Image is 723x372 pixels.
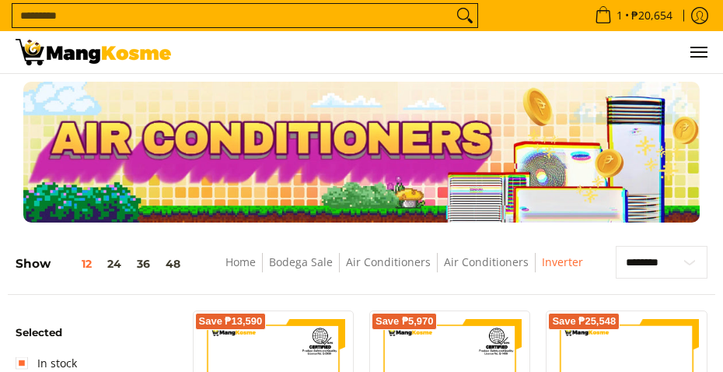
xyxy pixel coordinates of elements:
span: Save ₱5,970 [375,317,434,326]
button: 48 [158,258,188,270]
span: Save ₱25,548 [552,317,616,326]
h5: Show [16,256,188,271]
a: Air Conditioners [444,254,529,269]
button: Menu [689,31,707,73]
span: 1 [614,10,625,21]
button: Search [452,4,477,27]
a: Air Conditioners [346,254,431,269]
a: Bodega Sale [269,254,333,269]
span: Inverter [542,253,583,272]
button: 24 [100,258,129,270]
button: 36 [129,258,158,270]
span: • [590,7,677,24]
h6: Selected [16,326,177,339]
img: Bodega Sale Aircon l Mang Kosme: Home Appliances Warehouse Sale Air Conditioners Inverter | Page 2 [16,39,171,65]
a: Home [225,254,256,269]
span: Save ₱13,590 [199,317,263,326]
ul: Customer Navigation [187,31,707,73]
button: 12 [51,258,100,270]
nav: Main Menu [187,31,707,73]
span: ₱20,654 [629,10,675,21]
nav: Breadcrumbs [198,253,610,288]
